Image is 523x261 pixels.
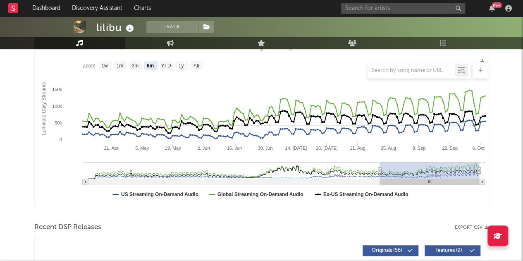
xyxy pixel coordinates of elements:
text: Global Streaming On-Demand Audio [217,192,303,197]
text: Ex-US Streaming On-Demand Audio [323,192,408,197]
button: Export CSV [455,225,489,230]
text: 21. Apr [104,146,118,151]
button: Features(2) [425,245,480,256]
text: 25. Aug [380,146,396,151]
input: Search by song name or URL [368,67,455,74]
div: 99 + [492,2,502,8]
text: 150k [52,87,62,92]
button: 99+ [489,5,495,12]
text: 28. [DATE] [315,146,337,151]
button: Originals(56) [363,245,418,256]
text: Luminate Daily Streams [41,82,47,135]
span: Features ( 2 ) [430,248,468,253]
text: 100k [52,104,62,109]
text: US Streaming On-Demand Audio [121,192,198,197]
text: 2. Jun [197,146,210,151]
span: Recent DSP Releases [34,223,101,232]
text: 6. Oct [472,146,484,151]
text: 30. Jun [258,146,272,151]
text: 8. Sep [412,146,425,151]
button: Track [146,21,198,33]
svg: Luminate Daily Consumption [35,40,489,206]
text: 0 [59,137,62,142]
input: Search for artists [341,3,465,14]
text: 50k [55,120,62,125]
text: 22. Sep [442,146,457,151]
text: 16. Jun [227,146,241,151]
text: 14. [DATE] [285,146,307,151]
div: lilibu [96,21,136,34]
text: 5. May [135,146,149,151]
span: Originals ( 56 ) [368,248,406,253]
text: 11. Aug [349,146,365,151]
text: 19. May [165,146,181,151]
